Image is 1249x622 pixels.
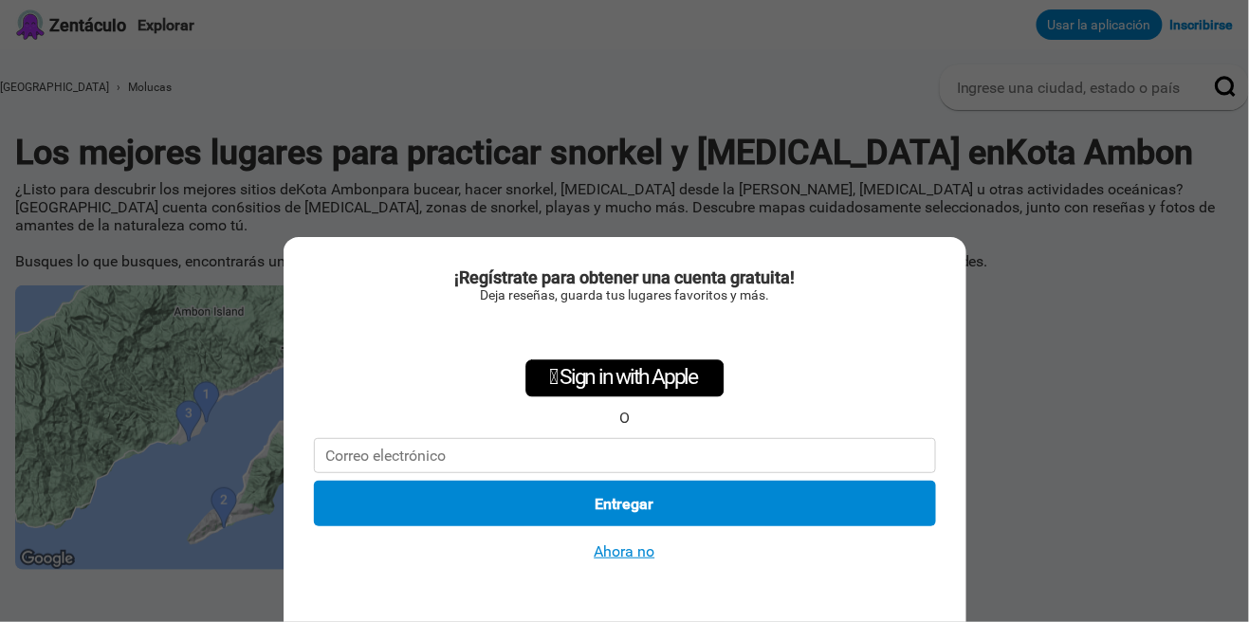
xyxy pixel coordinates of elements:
font: O [619,409,630,427]
font: Entregar [596,495,654,513]
font: ¡Regístrate para obtener una cuenta gratuita! [454,267,795,287]
button: Entregar [314,481,936,526]
button: Ahora no [589,541,661,561]
iframe: Botón Iniciar sesión con Google [509,312,740,354]
font: Ahora no [595,542,655,560]
div: Iniciar sesión con Apple [525,359,725,397]
input: Correo electrónico [314,438,936,473]
font: Deja reseñas, guarda tus lugares favoritos y más. [480,287,769,302]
